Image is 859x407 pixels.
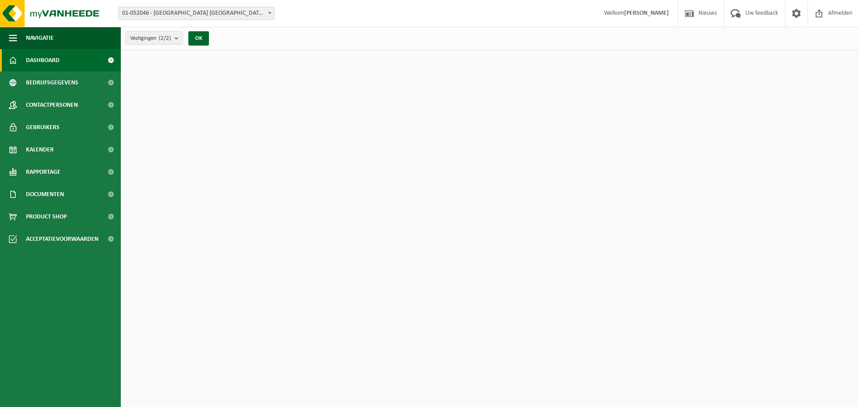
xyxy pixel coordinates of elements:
[26,94,78,116] span: Contactpersonen
[26,71,78,94] span: Bedrijfsgegevens
[125,31,183,45] button: Vestigingen(2/2)
[26,138,54,161] span: Kalender
[624,10,669,17] strong: [PERSON_NAME]
[26,49,60,71] span: Dashboard
[26,183,64,206] span: Documenten
[118,7,275,20] span: 01-052046 - SAINT-GOBAIN ADFORS BELGIUM - BUGGENHOUT
[130,32,171,45] span: Vestigingen
[26,228,98,250] span: Acceptatievoorwaarden
[26,161,60,183] span: Rapportage
[26,206,67,228] span: Product Shop
[119,7,274,20] span: 01-052046 - SAINT-GOBAIN ADFORS BELGIUM - BUGGENHOUT
[26,27,54,49] span: Navigatie
[188,31,209,46] button: OK
[159,35,171,41] count: (2/2)
[26,116,60,138] span: Gebruikers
